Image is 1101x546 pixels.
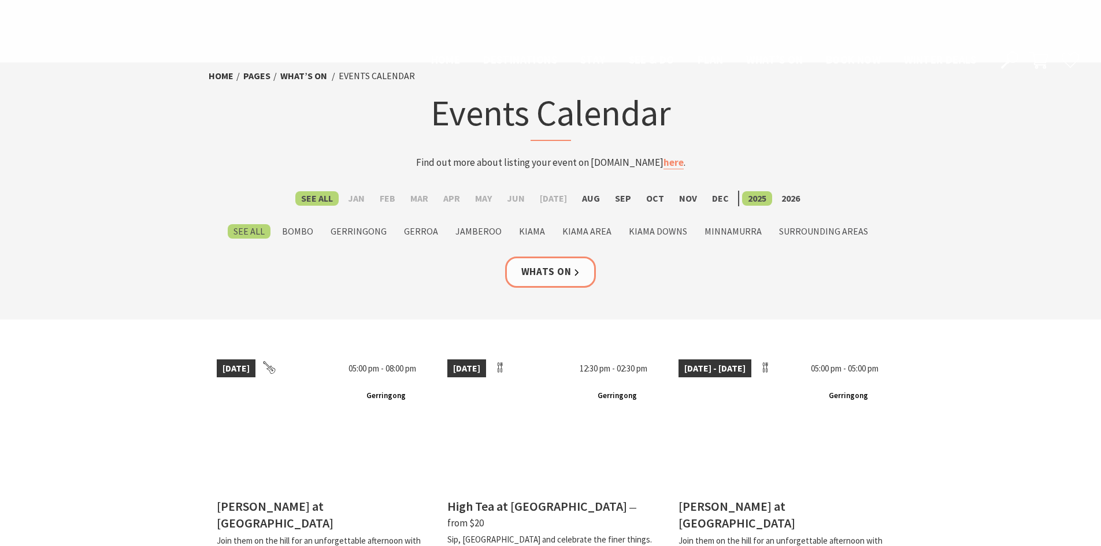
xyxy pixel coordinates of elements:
[324,155,777,170] p: Find out more about listing your event on [DOMAIN_NAME] .
[276,224,319,239] label: Bombo
[450,224,507,239] label: Jamberoo
[706,191,735,206] label: Dec
[746,53,803,66] span: What’s On
[824,389,873,403] span: Gerringong
[469,191,498,206] label: May
[374,191,401,206] label: Feb
[431,53,461,66] span: Home
[776,191,806,206] label: 2026
[217,359,255,378] span: [DATE]
[398,224,444,239] label: Gerroa
[447,359,486,378] span: [DATE]
[342,191,370,206] label: Jan
[826,53,881,66] span: Book now
[405,191,434,206] label: Mar
[438,191,466,206] label: Apr
[593,389,642,403] span: Gerringong
[534,191,573,206] label: [DATE]
[362,389,410,403] span: Gerringong
[228,224,270,239] label: See All
[679,498,795,531] h4: [PERSON_NAME] at [GEOGRAPHIC_DATA]
[343,359,422,378] span: 05:00 pm - 08:00 pm
[501,191,531,206] label: Jun
[580,53,606,66] span: Stay
[904,53,976,66] span: Winter Deals
[623,224,693,239] label: Kiama Downs
[576,191,606,206] label: Aug
[513,224,551,239] label: Kiama
[805,359,884,378] span: 05:00 pm - 05:00 pm
[483,53,557,66] span: Destinations
[447,498,627,514] h4: High Tea at [GEOGRAPHIC_DATA]
[673,191,703,206] label: Nov
[699,224,768,239] label: Minnamurra
[325,224,392,239] label: Gerringong
[505,257,596,287] a: Whats On
[420,51,988,70] nav: Main Menu
[557,224,617,239] label: Kiama Area
[640,191,670,206] label: Oct
[698,53,724,66] span: Plan
[629,53,674,66] span: See & Do
[217,498,333,531] h4: [PERSON_NAME] at [GEOGRAPHIC_DATA]
[609,191,637,206] label: Sep
[679,359,751,378] span: [DATE] - [DATE]
[742,191,772,206] label: 2025
[574,359,653,378] span: 12:30 pm - 02:30 pm
[663,156,684,169] a: here
[773,224,874,239] label: Surrounding Areas
[295,191,339,206] label: See All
